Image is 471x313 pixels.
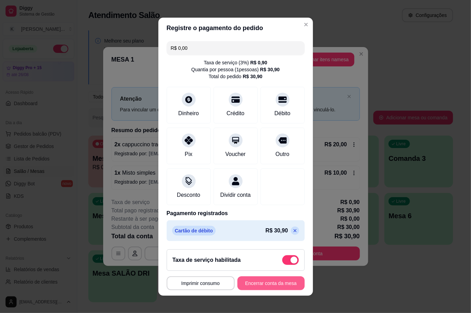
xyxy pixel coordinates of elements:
div: R$ 30,90 [260,66,280,73]
div: Outro [275,150,289,158]
div: Pix [185,150,192,158]
div: Dividir conta [220,191,251,199]
div: Voucher [225,150,246,158]
div: Taxa de serviço ( 3 %) [204,59,267,66]
div: Desconto [177,191,200,199]
p: Pagamento registrados [167,209,305,218]
p: Cartão de débito [172,226,216,236]
div: R$ 30,90 [243,73,263,80]
input: Ex.: hambúrguer de cordeiro [171,41,301,55]
button: Encerrar conta da mesa [237,276,305,290]
div: Dinheiro [178,109,199,118]
h2: Taxa de serviço habilitada [173,256,241,264]
div: Crédito [227,109,245,118]
div: Total do pedido [209,73,263,80]
div: R$ 0,90 [250,59,267,66]
header: Registre o pagamento do pedido [158,18,313,38]
div: Débito [274,109,290,118]
p: R$ 30,90 [266,227,288,235]
button: Close [301,19,312,30]
div: Quantia por pessoa ( 1 pessoas) [191,66,279,73]
button: Imprimir consumo [167,276,235,290]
